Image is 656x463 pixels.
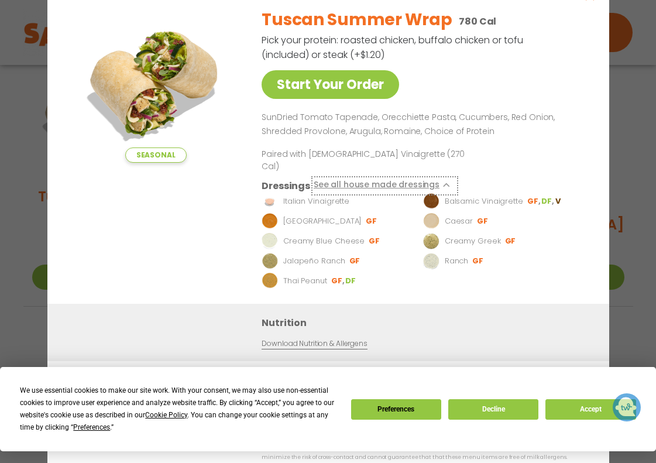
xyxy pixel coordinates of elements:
div: We use essential cookies to make our site work. With your consent, we may also use non-essential ... [20,385,336,434]
button: Preferences [351,399,441,420]
p: SunDried Tomato Tapenade, Orecchiette Pasta, Cucumbers, Red Onion, Shredded Provolone, Arugula, R... [262,111,581,139]
img: Dressing preview image for Creamy Blue Cheese [262,233,278,249]
img: Dressing preview image for Italian Vinaigrette [262,193,278,210]
p: Paired with [DEMOGRAPHIC_DATA] Vinaigrette (270 Cal) [262,148,478,173]
li: GF [349,256,361,266]
img: Dressing preview image for Thai Peanut [262,273,278,289]
img: Dressing preview image for Creamy Greek [423,233,439,249]
h3: Nutrition [262,315,592,330]
li: GF [477,216,489,227]
p: While our menu includes foods that are made without dairy, our restaurants are not dairy free. We... [262,444,586,462]
li: DF [541,196,555,207]
p: Pick your protein: roasted chicken, buffalo chicken or tofu (included) or steak (+$1.20) [262,33,525,62]
h2: Tuscan Summer Wrap [262,8,452,32]
p: Creamy Blue Cheese [283,235,364,247]
li: V [555,196,561,207]
p: Italian Vinaigrette [283,196,349,207]
li: GF [369,236,381,246]
p: Caesar [444,215,472,227]
h3: Dressings [262,179,310,193]
p: Jalapeño Ranch [283,255,345,267]
li: GF [366,216,378,227]
li: DF [345,276,357,286]
span: Seasonal [125,148,186,163]
a: Download Nutrition & Allergens [262,338,367,349]
img: Dressing preview image for Balsamic Vinaigrette [423,193,439,210]
li: GF [331,276,345,286]
span: Cookie Policy [145,411,187,419]
img: Dressing preview image for Caesar [423,213,439,229]
img: Dressing preview image for BBQ Ranch [262,213,278,229]
p: Balsamic Vinaigrette [444,196,523,207]
p: 780 Cal [459,14,496,29]
button: See all house made dressings [313,179,455,193]
p: [GEOGRAPHIC_DATA] [283,215,361,227]
a: Start Your Order [262,70,399,99]
img: Dressing preview image for Jalapeño Ranch [262,253,278,269]
span: Preferences [73,423,110,431]
p: Creamy Greek [444,235,500,247]
button: Accept [545,399,636,420]
p: Ranch [444,255,468,267]
img: Dressing preview image for Ranch [423,253,439,269]
button: Decline [448,399,538,420]
p: Thai Peanut [283,275,327,287]
li: GF [504,236,517,246]
li: GF [472,256,485,266]
li: GF [527,196,541,207]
